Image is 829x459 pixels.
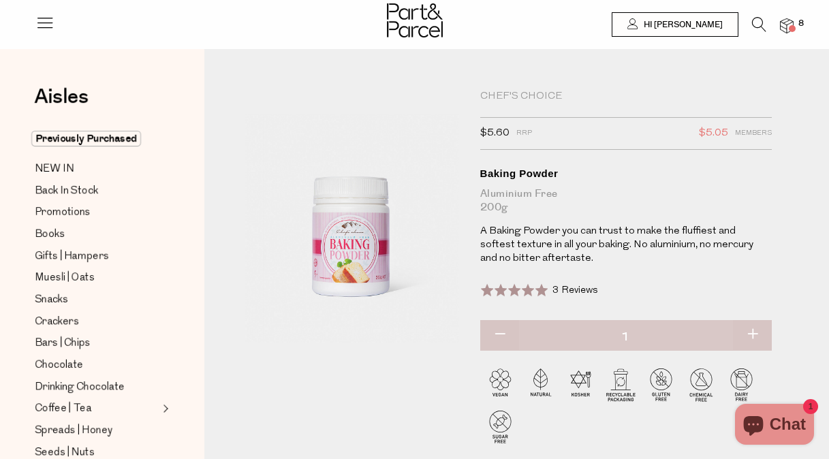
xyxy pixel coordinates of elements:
a: Muesli | Oats [35,270,159,287]
img: P_P-ICONS-Live_Bec_V11_Dairy_Free.svg [721,364,762,405]
a: Bars | Chips [35,335,159,352]
a: Hi [PERSON_NAME] [612,12,738,37]
a: Back In Stock [35,183,159,200]
p: A Baking Powder you can trust to make the fluffiest and softest texture in all your baking. No al... [480,225,772,266]
a: Previously Purchased [35,131,159,147]
span: Coffee | Tea [35,401,91,417]
span: Drinking Chocolate [35,379,125,396]
a: NEW IN [35,161,159,178]
span: NEW IN [35,161,74,178]
span: 8 [795,18,807,30]
span: Hi [PERSON_NAME] [640,19,723,31]
img: P_P-ICONS-Live_Bec_V11_Chemical_Free.svg [681,364,721,405]
span: Bars | Chips [35,336,91,352]
img: P_P-ICONS-Live_Bec_V11_Natural.svg [520,364,561,405]
a: Promotions [35,204,159,221]
span: Muesli | Oats [35,270,95,287]
img: P_P-ICONS-Live_Bec_V11_Vegan.svg [480,364,520,405]
img: Part&Parcel [387,3,443,37]
span: Gifts | Hampers [35,249,109,265]
a: Chocolate [35,357,159,374]
span: $5.05 [699,125,728,142]
a: Crackers [35,313,159,330]
span: Back In Stock [35,183,98,200]
span: Snacks [35,292,68,308]
img: P_P-ICONS-Live_Bec_V11_Sugar_Free.svg [480,407,520,447]
span: Promotions [35,205,91,221]
span: Members [735,125,772,142]
span: Books [35,227,65,243]
a: 8 [780,18,794,33]
a: Gifts | Hampers [35,248,159,265]
a: Snacks [35,291,159,308]
img: Baking Powder [245,90,459,343]
a: Books [35,226,159,243]
a: Spreads | Honey [35,422,159,439]
inbox-online-store-chat: Shopify online store chat [731,404,818,448]
input: QTY Baking Powder [480,320,772,354]
a: Aisles [34,86,89,121]
span: $5.60 [480,125,510,142]
span: Previously Purchased [31,131,141,146]
img: P_P-ICONS-Live_Bec_V11_Kosher.svg [561,364,601,405]
span: Crackers [35,314,79,330]
img: P_P-ICONS-Live_Bec_V11_Gluten_Free.svg [641,364,681,405]
div: Chef's Choice [480,90,772,104]
span: 3 Reviews [552,285,598,296]
button: Expand/Collapse Coffee | Tea [159,400,169,417]
span: RRP [516,125,532,142]
div: Aluminium Free 200g [480,187,772,215]
img: P_P-ICONS-Live_Bec_V11_Recyclable_Packaging.svg [601,364,641,405]
a: Coffee | Tea [35,400,159,417]
span: Spreads | Honey [35,423,112,439]
span: Chocolate [35,358,83,374]
a: Drinking Chocolate [35,379,159,396]
span: Aisles [34,82,89,112]
div: Baking Powder [480,167,772,180]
